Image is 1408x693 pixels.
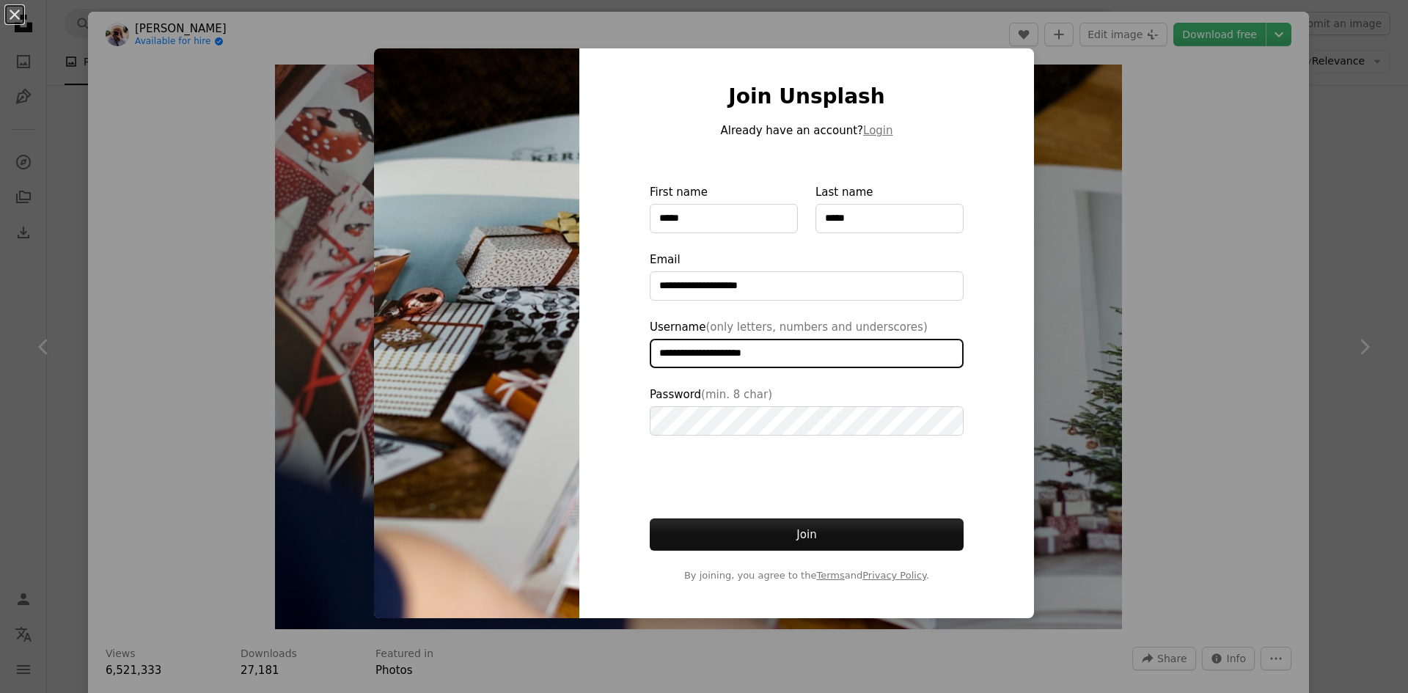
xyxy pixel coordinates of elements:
input: Email [650,271,964,301]
p: Already have an account? [650,122,964,139]
img: photo-1542125387-c71274d94f0a [374,48,579,618]
button: Join [650,518,964,551]
button: Login [863,122,892,139]
a: Privacy Policy [862,570,926,581]
input: Last name [815,204,964,233]
h1: Join Unsplash [650,84,964,110]
label: First name [650,183,798,233]
label: Email [650,251,964,301]
span: By joining, you agree to the and . [650,568,964,583]
span: (only letters, numbers and underscores) [705,320,927,334]
span: (min. 8 char) [701,388,772,401]
a: Terms [816,570,844,581]
label: Last name [815,183,964,233]
input: Username(only letters, numbers and underscores) [650,339,964,368]
input: Password(min. 8 char) [650,406,964,436]
input: First name [650,204,798,233]
label: Password [650,386,964,436]
label: Username [650,318,964,368]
